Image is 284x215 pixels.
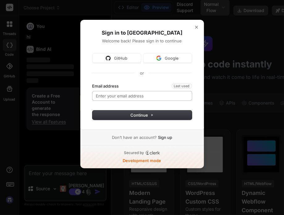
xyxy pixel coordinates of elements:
[172,83,192,89] span: Last used
[92,38,192,44] p: Welcome back! Please sign in to continue
[114,55,128,61] span: GitHub
[92,110,192,120] button: Continue
[124,150,144,155] p: Secured by
[92,83,119,89] label: Email address
[123,158,161,163] p: Development mode
[112,135,157,140] span: Don’t have an account?
[140,70,144,76] p: or
[130,112,154,118] span: Continue
[156,56,161,61] img: Sign in with Google
[92,91,192,101] input: Enter your email address
[106,56,111,61] img: Sign in with GitHub
[92,54,141,63] button: Sign in with GitHubGitHub
[158,135,172,140] a: Sign up
[92,29,192,37] h1: Sign in to [GEOGRAPHIC_DATA]
[143,54,192,63] button: Sign in with GoogleGoogle
[165,55,179,61] span: Google
[145,151,160,155] a: Clerk logo
[191,22,202,32] button: Close modal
